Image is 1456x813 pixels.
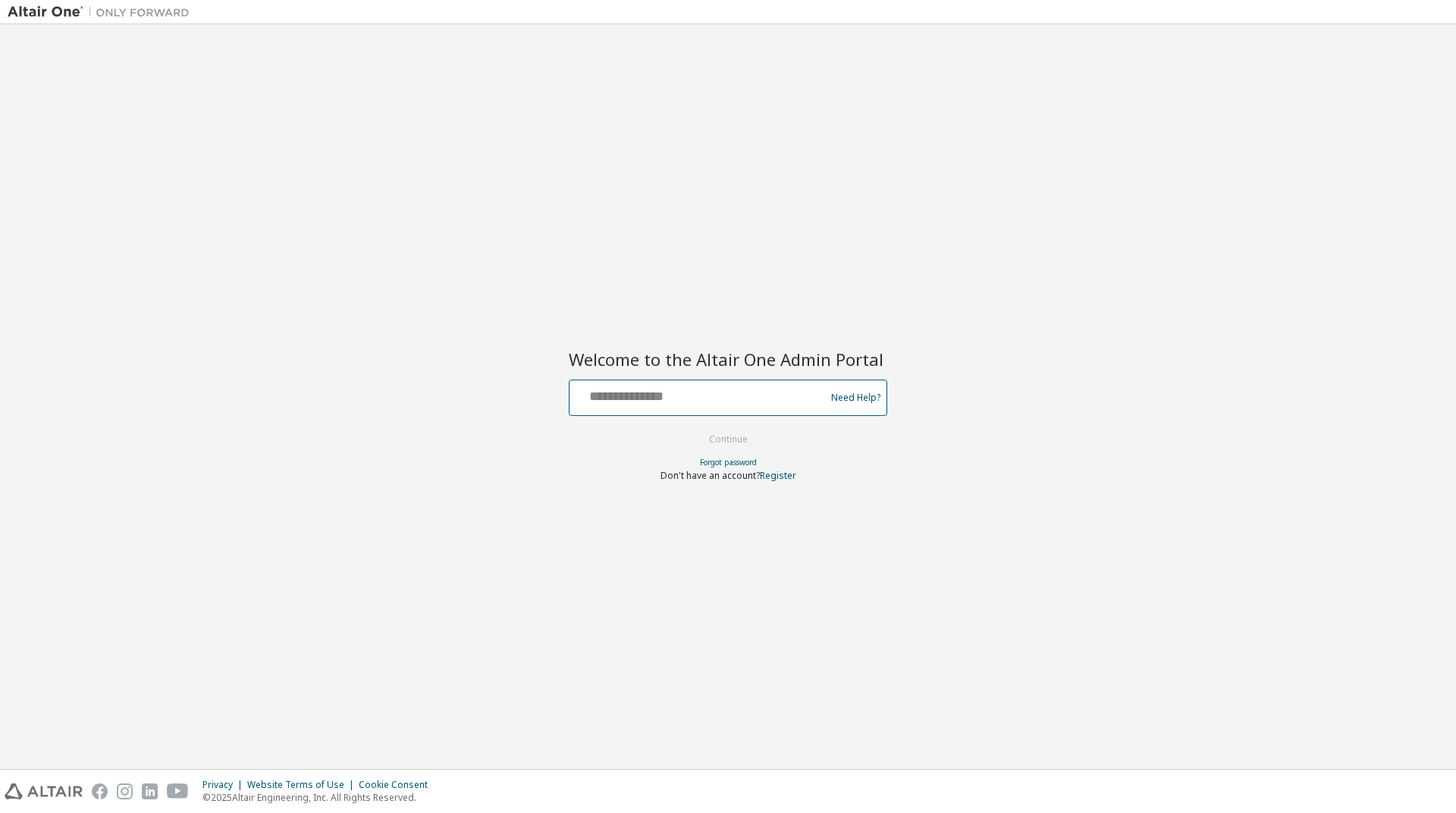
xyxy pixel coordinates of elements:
a: Forgot password [700,457,757,467]
img: instagram.svg [117,783,133,799]
img: Altair One [8,5,197,20]
img: youtube.svg [167,783,189,799]
div: Website Terms of Use [247,779,359,791]
a: Register [760,469,796,482]
img: altair_logo.svg [5,783,83,799]
div: Privacy [202,779,247,791]
div: Cookie Consent [359,779,437,791]
p: © 2025 Altair Engineering, Inc. All Rights Reserved. [202,791,437,804]
h2: Welcome to the Altair One Admin Portal [569,349,887,370]
span: Don't have an account? [661,469,760,482]
a: Need Help? [831,397,880,398]
img: linkedin.svg [142,783,158,799]
img: facebook.svg [92,783,108,799]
